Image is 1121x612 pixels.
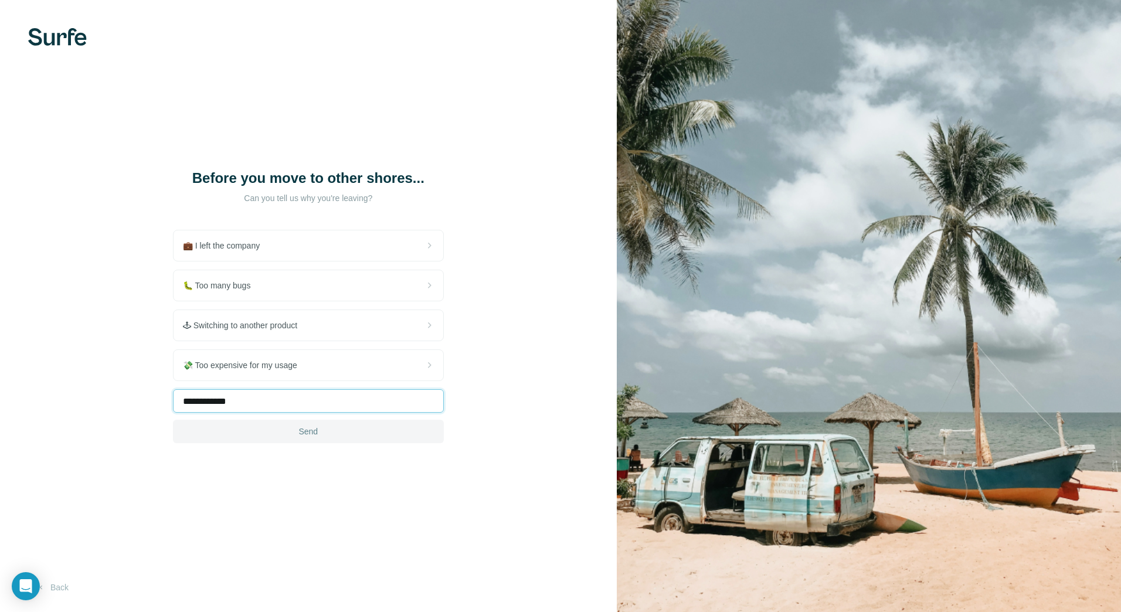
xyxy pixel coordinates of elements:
[183,359,307,371] span: 💸 Too expensive for my usage
[183,319,307,331] span: 🕹 Switching to another product
[28,577,77,598] button: Back
[12,572,40,600] div: Open Intercom Messenger
[183,280,260,291] span: 🐛 Too many bugs
[28,28,87,46] img: Surfe's logo
[173,420,444,443] button: Send
[183,240,269,251] span: 💼 I left the company
[191,192,426,204] p: Can you tell us why you're leaving?
[191,169,426,188] h1: Before you move to other shores...
[298,426,318,437] span: Send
